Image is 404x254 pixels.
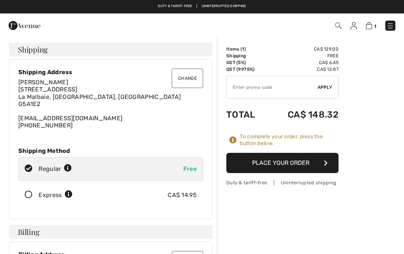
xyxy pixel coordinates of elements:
td: Total [226,102,267,127]
td: QST (9.975%) [226,66,267,73]
div: To complete your order, press the button below. [240,133,339,147]
span: Billing [18,228,39,236]
div: Express [39,191,73,200]
td: CA$ 12.87 [267,66,339,73]
div: Regular [39,164,72,173]
span: 1 [374,24,376,29]
img: Menu [386,22,394,30]
td: Items ( ) [226,46,267,52]
div: [EMAIL_ADDRESS][DOMAIN_NAME] [PHONE_NUMBER] [18,79,203,129]
img: 1ère Avenue [9,18,40,33]
span: [PERSON_NAME] [18,79,68,86]
span: Shipping [18,46,48,53]
button: Place Your Order [226,153,339,173]
span: Free [183,165,197,172]
div: Shipping Method [18,147,203,154]
img: Search [335,22,342,29]
button: Change [172,69,203,88]
span: 1 [242,46,244,52]
td: CA$ 6.45 [267,59,339,66]
img: Shopping Bag [366,22,372,29]
td: CA$ 148.32 [267,102,339,127]
td: CA$ 129.00 [267,46,339,52]
div: CA$ 14.95 [168,191,197,200]
td: Free [267,52,339,59]
td: GST (5%) [226,59,267,66]
a: Free shipping on orders over $99 [153,4,216,9]
img: My Info [351,22,357,30]
span: Apply [318,84,333,91]
a: 1 [366,21,376,30]
div: Shipping Address [18,69,203,76]
div: Duty & tariff-free | Uninterrupted shipping [226,179,339,186]
a: 1ère Avenue [9,21,40,28]
td: Shipping [226,52,267,59]
a: Free Returns [226,4,251,9]
span: [STREET_ADDRESS] La Malbaie, [GEOGRAPHIC_DATA], [GEOGRAPHIC_DATA] G5A1E2 [18,86,181,107]
input: Promo code [227,76,318,99]
span: | [220,4,221,9]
